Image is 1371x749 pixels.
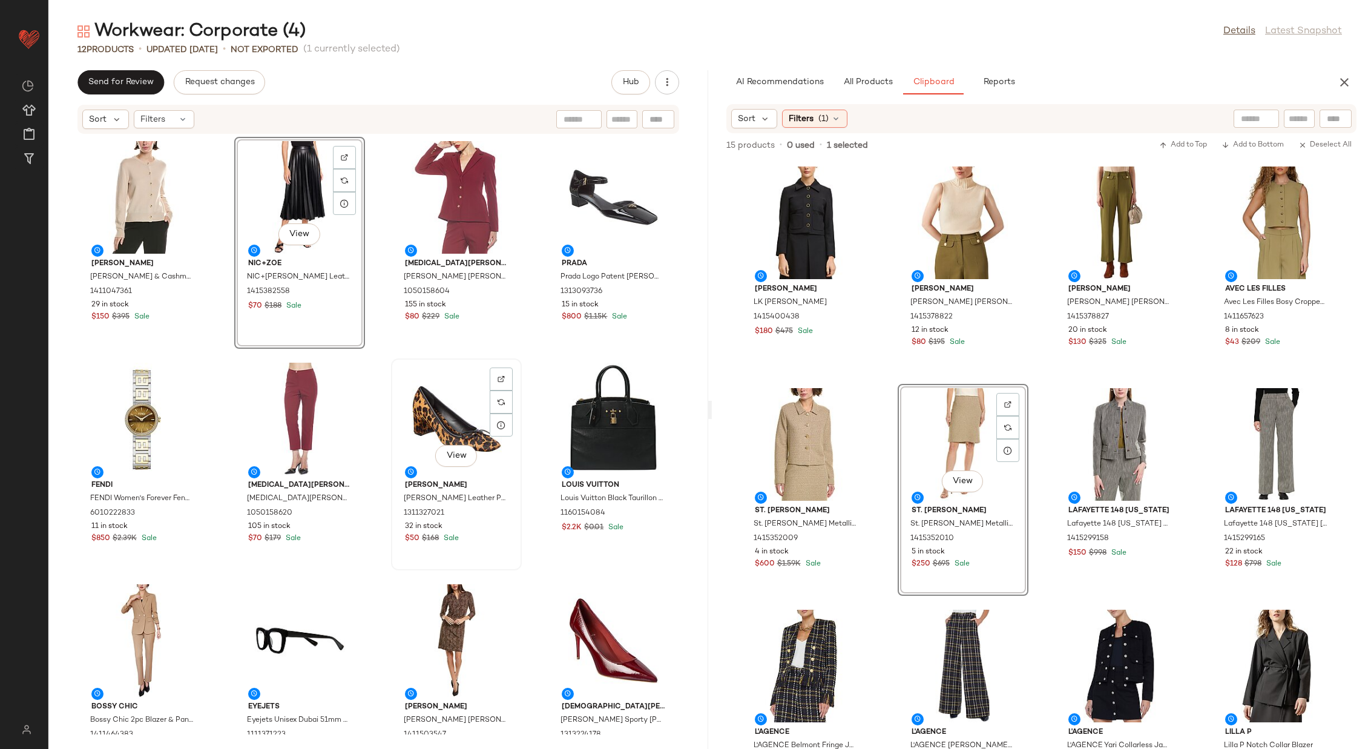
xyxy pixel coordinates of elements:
span: $150 [91,312,110,323]
img: svg%3e [498,375,505,383]
span: Sale [606,524,623,532]
span: • [820,140,822,151]
img: 1415320531_RLLATH.jpg [745,610,867,722]
img: 1415400438_RLLATH.jpg [745,167,867,279]
img: 1415378827_RLLATH.jpg [1059,167,1181,279]
span: NIC+[PERSON_NAME] Leather Flirt Skirt [247,272,350,283]
span: Sale [1264,560,1281,568]
span: [PERSON_NAME] [912,284,1014,295]
span: $80 [912,337,926,348]
span: 1050158604 [404,286,450,297]
span: L'AGENCE [755,727,858,738]
span: St. [PERSON_NAME] [755,506,858,516]
span: 1415299165 [1224,533,1265,544]
img: 1415304715_RLLATH.jpg [1215,610,1338,722]
span: $800 [562,312,582,323]
span: 1 selected [827,139,868,152]
img: svg%3e [1004,401,1011,408]
span: [PERSON_NAME] [1068,284,1171,295]
span: Reports [982,78,1014,87]
span: Sale [1109,338,1126,346]
span: Sale [132,313,150,321]
span: (1 currently selected) [303,42,400,57]
button: Add to Bottom [1217,138,1289,153]
span: 20 in stock [1068,325,1107,336]
button: Add to Top [1154,138,1212,153]
img: heart_red.DM2ytmEG.svg [17,27,41,51]
span: 1411503547 [404,730,446,741]
span: Lafayette 148 [US_STATE] Lex Linen & Wool-Blend Blazer [1067,519,1170,530]
span: $128 [1225,559,1242,570]
span: 1415378827 [1067,312,1109,323]
span: 4 in stock [755,547,789,558]
span: [PERSON_NAME] [405,702,508,713]
span: 6010222833 [90,508,135,519]
span: Sale [795,328,813,335]
button: Request changes [174,70,265,94]
span: 1411047361 [90,286,132,297]
span: Sale [947,338,965,346]
span: Deselect All [1298,141,1352,150]
span: 12 in stock [912,325,949,336]
span: $395 [112,312,130,323]
span: [PERSON_NAME] Leather Pump [404,493,507,504]
span: Sale [442,313,459,321]
img: svg%3e [341,177,348,184]
span: Eyejets [248,702,351,713]
span: Lafayette 148 [US_STATE] [1068,506,1171,516]
img: 1313224178_RLLATH.jpg [552,584,674,697]
span: 29 in stock [91,300,129,311]
p: updated [DATE] [146,44,218,56]
img: 1415352010_RLLATH.jpg [902,388,1024,501]
button: Hub [611,70,650,94]
span: [PERSON_NAME] [PERSON_NAME] [404,272,507,283]
span: 1415352010 [910,533,954,544]
img: svg%3e [77,25,90,38]
span: Eyejets Unisex Dubai 51mm Readers [247,715,350,726]
span: • [139,42,142,57]
span: Sort [738,113,755,125]
img: 1311327021_RLLATH.jpg [395,363,518,475]
img: 1415299165_RLLATH.jpg [1215,388,1338,501]
span: Sale [610,313,627,321]
span: [PERSON_NAME] [91,259,194,269]
span: All Products [843,78,892,87]
span: Sale [803,560,821,568]
span: $50 [405,533,419,544]
span: Sale [441,535,459,543]
span: [PERSON_NAME] [PERSON_NAME] [1067,297,1170,308]
span: Filters [789,113,814,125]
span: Add to Top [1159,141,1207,150]
img: 1411503547_RLLATH.jpg [395,584,518,697]
span: $43 [1225,337,1239,348]
span: $0.01 [584,523,603,533]
span: St. [PERSON_NAME] Metallic Tweed Skirt [910,519,1013,530]
button: View [278,223,320,245]
span: Add to Bottom [1221,141,1284,150]
span: $80 [405,312,419,323]
span: Avec Les Filles [1225,284,1328,295]
span: 12 [77,45,87,54]
a: Details [1223,24,1255,39]
span: 1415352009 [754,533,798,544]
span: 1415382558 [247,286,290,297]
span: [DEMOGRAPHIC_DATA][PERSON_NAME] [562,702,665,713]
span: Hub [622,78,639,87]
span: [PERSON_NAME] [755,284,858,295]
span: [PERSON_NAME] [405,480,508,491]
span: Request changes [184,78,254,87]
span: Sale [139,535,157,543]
span: AI Recommendations [735,78,823,87]
span: Filters [140,113,165,126]
span: $2.39K [113,533,137,544]
div: Products [77,44,134,56]
img: 1411657623_RLLATH.jpg [1215,167,1338,279]
span: Lafayette 148 [US_STATE] [PERSON_NAME] Linen & Wool-Blend Utility Pant [1224,519,1327,530]
img: 1415382558_RLLATH.jpg [238,141,361,254]
span: Bossy Chic 2pc Blazer & Pant Set [90,715,193,726]
span: 1415378822 [910,312,953,323]
span: Bossy Chic [91,702,194,713]
span: [PERSON_NAME] [PERSON_NAME] Mini Dress [404,715,507,726]
span: L'AGENCE [912,727,1014,738]
span: $195 [929,337,945,348]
